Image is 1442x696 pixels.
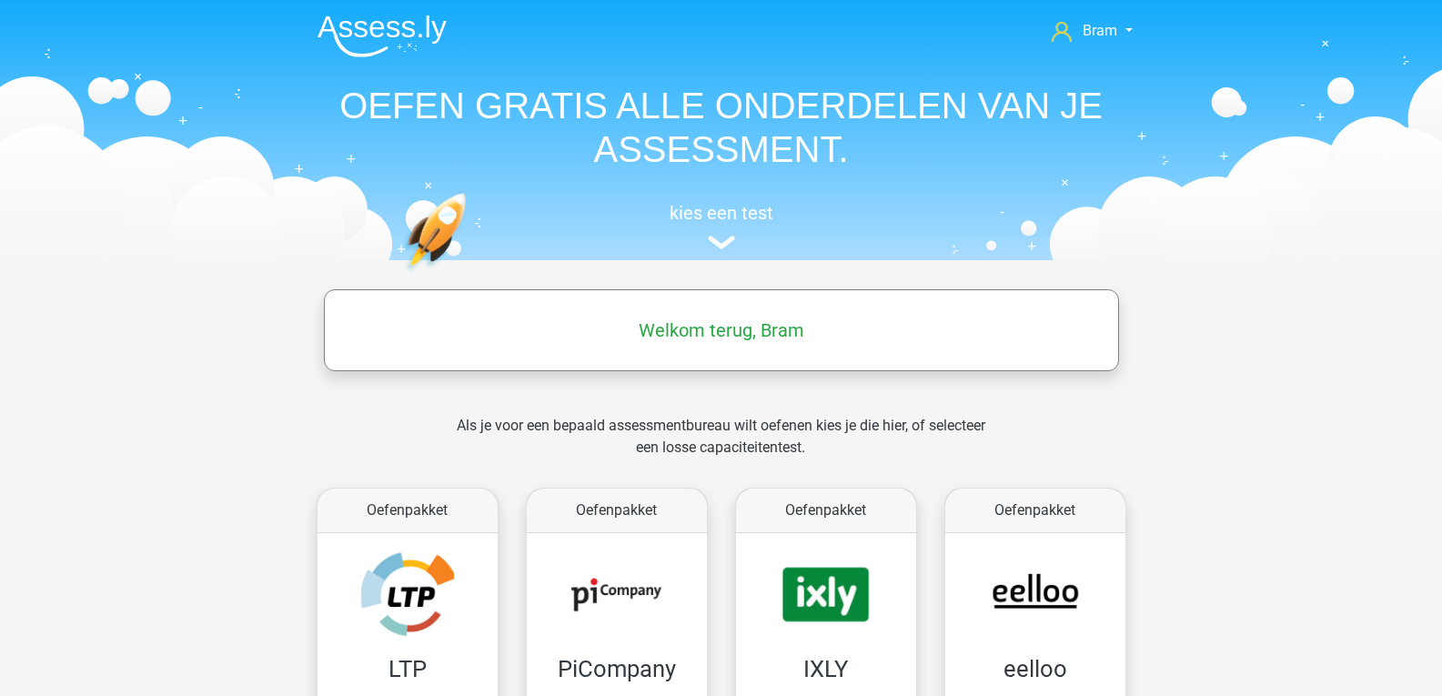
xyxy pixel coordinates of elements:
[442,415,1000,480] div: Als je voor een bepaald assessmentbureau wilt oefenen kies je die hier, of selecteer een losse ca...
[318,15,447,57] img: Assessly
[333,319,1110,341] h5: Welkom terug, Bram
[403,193,537,358] img: oefenen
[303,202,1140,224] h5: kies een test
[303,202,1140,250] a: kies een test
[303,84,1140,171] h1: OEFEN GRATIS ALLE ONDERDELEN VAN JE ASSESSMENT.
[708,236,735,249] img: assessment
[1044,20,1139,42] a: Bram
[1083,22,1117,39] span: Bram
